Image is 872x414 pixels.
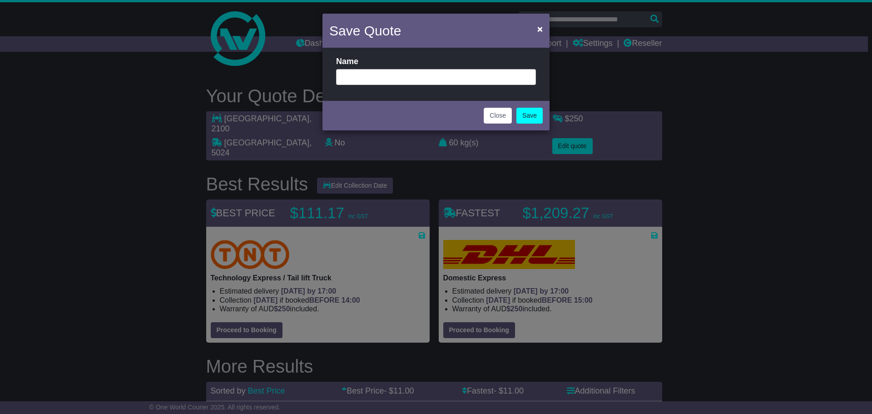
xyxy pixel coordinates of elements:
[484,108,512,124] button: Close
[336,57,358,67] label: Name
[533,20,547,38] button: Close
[516,108,543,124] a: Save
[537,24,543,34] span: ×
[329,20,401,41] h4: Save Quote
